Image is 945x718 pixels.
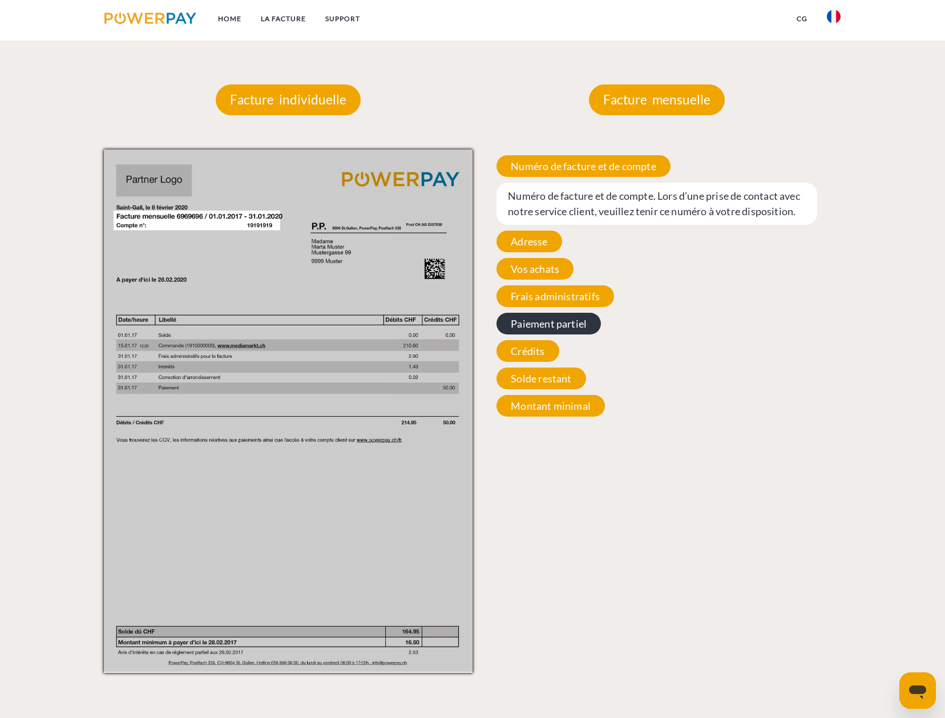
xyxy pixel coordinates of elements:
[104,13,196,24] img: logo-powerpay.svg
[827,10,841,23] img: fr
[899,672,936,709] iframe: Bouton de lancement de la fenêtre de messagerie
[216,84,361,115] p: Facture individuelle
[496,313,601,334] span: Paiement partiel
[208,9,251,29] a: Home
[496,231,562,252] span: Adresse
[496,368,585,389] span: Solde restant
[104,150,472,671] img: mask_9.png
[496,395,605,417] span: Montant minimal
[496,155,670,177] span: Numéro de facture et de compte
[496,258,574,280] span: Vos achats
[496,285,614,307] span: Frais administratifs
[496,183,817,225] span: Numéro de facture et de compte. Lors d’une prise de contact avec notre service client, veuillez t...
[316,9,370,29] a: Support
[589,84,725,115] p: Facture mensuelle
[251,9,316,29] a: LA FACTURE
[787,9,817,29] a: CG
[496,340,559,362] span: Crédits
